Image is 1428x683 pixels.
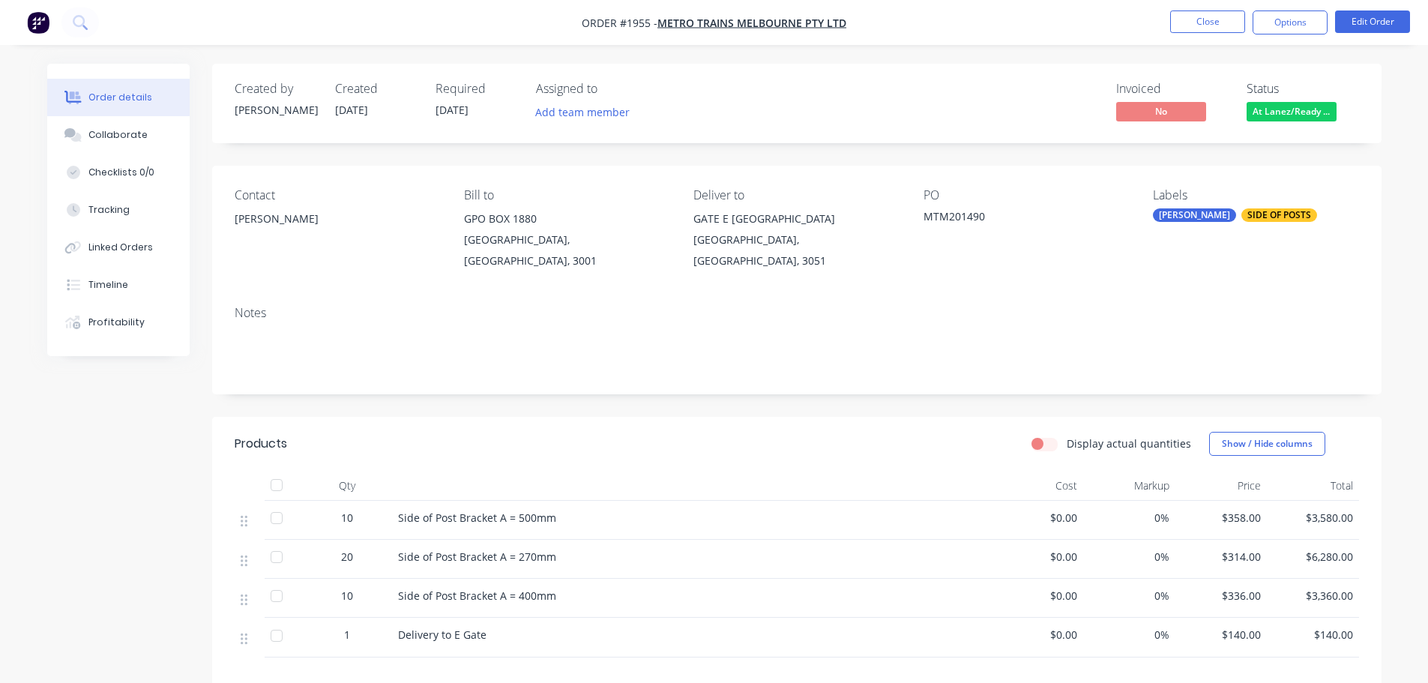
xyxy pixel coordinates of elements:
[1089,588,1169,604] span: 0%
[464,208,669,229] div: GPO BOX 1880
[344,627,350,643] span: 1
[536,82,686,96] div: Assigned to
[88,278,128,292] div: Timeline
[1116,102,1206,121] span: No
[1116,82,1229,96] div: Invoiced
[1247,102,1337,124] button: At Lanez/Ready ...
[1209,432,1325,456] button: Show / Hide columns
[235,435,287,453] div: Products
[1175,471,1268,501] div: Price
[1273,510,1353,526] span: $3,580.00
[47,304,190,341] button: Profitability
[998,510,1078,526] span: $0.00
[693,229,899,271] div: [GEOGRAPHIC_DATA], [GEOGRAPHIC_DATA], 3051
[998,588,1078,604] span: $0.00
[235,188,440,202] div: Contact
[1247,82,1359,96] div: Status
[88,91,152,104] div: Order details
[88,241,153,254] div: Linked Orders
[88,166,154,179] div: Checklists 0/0
[464,188,669,202] div: Bill to
[924,208,1111,229] div: MTM201490
[88,128,148,142] div: Collaborate
[693,208,899,229] div: GATE E [GEOGRAPHIC_DATA]
[1153,208,1236,222] div: [PERSON_NAME]
[88,203,130,217] div: Tracking
[1267,471,1359,501] div: Total
[1089,627,1169,643] span: 0%
[1170,10,1245,33] button: Close
[302,471,392,501] div: Qty
[341,510,353,526] span: 10
[235,102,317,118] div: [PERSON_NAME]
[1083,471,1175,501] div: Markup
[47,116,190,154] button: Collaborate
[1067,436,1191,451] label: Display actual quantities
[1335,10,1410,33] button: Edit Order
[398,511,556,525] span: Side of Post Bracket A = 500mm
[27,11,49,34] img: Factory
[47,229,190,266] button: Linked Orders
[1247,102,1337,121] span: At Lanez/Ready ...
[47,154,190,191] button: Checklists 0/0
[582,16,657,30] span: Order #1955 -
[335,82,418,96] div: Created
[436,103,469,117] span: [DATE]
[536,102,638,122] button: Add team member
[464,229,669,271] div: [GEOGRAPHIC_DATA], [GEOGRAPHIC_DATA], 3001
[693,188,899,202] div: Deliver to
[657,16,846,30] a: METRO TRAINS MELBOURNE PTY LTD
[1181,510,1262,526] span: $358.00
[235,208,440,256] div: [PERSON_NAME]
[341,588,353,604] span: 10
[464,208,669,271] div: GPO BOX 1880[GEOGRAPHIC_DATA], [GEOGRAPHIC_DATA], 3001
[1273,588,1353,604] span: $3,360.00
[398,589,556,603] span: Side of Post Bracket A = 400mm
[47,191,190,229] button: Tracking
[1089,549,1169,565] span: 0%
[47,79,190,116] button: Order details
[235,208,440,229] div: [PERSON_NAME]
[693,208,899,271] div: GATE E [GEOGRAPHIC_DATA][GEOGRAPHIC_DATA], [GEOGRAPHIC_DATA], 3051
[998,627,1078,643] span: $0.00
[1181,549,1262,565] span: $314.00
[1153,188,1358,202] div: Labels
[398,550,556,564] span: Side of Post Bracket A = 270mm
[992,471,1084,501] div: Cost
[924,188,1129,202] div: PO
[235,82,317,96] div: Created by
[1181,627,1262,643] span: $140.00
[998,549,1078,565] span: $0.00
[88,316,145,329] div: Profitability
[436,82,518,96] div: Required
[527,102,637,122] button: Add team member
[1273,549,1353,565] span: $6,280.00
[398,628,486,642] span: Delivery to E Gate
[1089,510,1169,526] span: 0%
[47,266,190,304] button: Timeline
[235,306,1359,320] div: Notes
[1181,588,1262,604] span: $336.00
[1241,208,1317,222] div: SIDE OF POSTS
[341,549,353,565] span: 20
[335,103,368,117] span: [DATE]
[1273,627,1353,643] span: $140.00
[1253,10,1328,34] button: Options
